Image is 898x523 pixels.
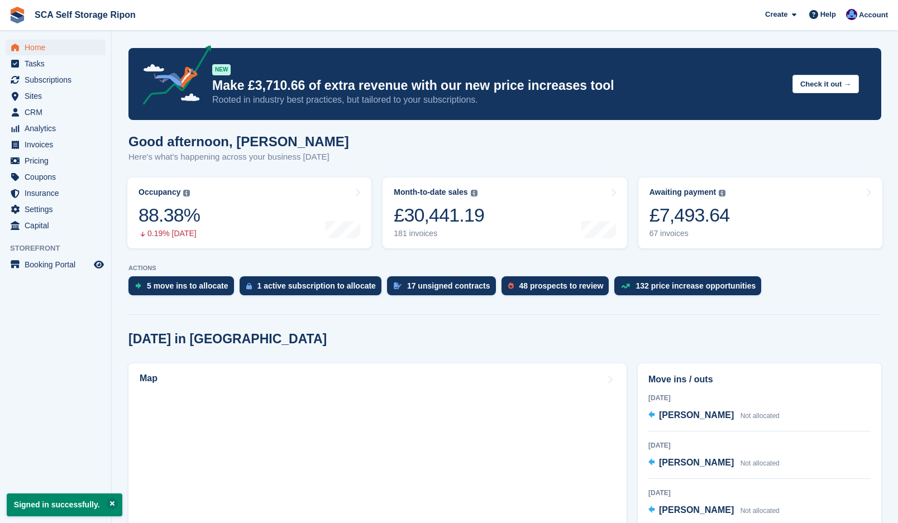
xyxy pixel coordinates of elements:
[138,229,200,238] div: 0.19% [DATE]
[383,177,627,248] a: Month-to-date sales £30,441.19 181 invoices
[128,332,327,347] h2: [DATE] in [GEOGRAPHIC_DATA]
[6,40,106,55] a: menu
[25,169,92,185] span: Coupons
[394,188,467,197] div: Month-to-date sales
[246,282,252,290] img: active_subscription_to_allocate_icon-d502201f5373d7db506a760aba3b589e785aa758c864c3986d89f69b8ff3...
[859,9,888,21] span: Account
[394,204,484,227] div: £30,441.19
[648,373,871,386] h2: Move ins / outs
[6,88,106,104] a: menu
[257,281,376,290] div: 1 active subscription to allocate
[765,9,787,20] span: Create
[387,276,501,301] a: 17 unsigned contracts
[394,229,484,238] div: 181 invoices
[648,456,780,471] a: [PERSON_NAME] Not allocated
[212,94,784,106] p: Rooted in industry best practices, but tailored to your subscriptions.
[7,493,122,516] p: Signed in successfully.
[501,276,615,301] a: 48 prospects to review
[6,121,106,136] a: menu
[25,201,92,217] span: Settings
[6,72,106,88] a: menu
[508,282,514,289] img: prospect-51fa495bee0391a8d652442698ab0144808aea92771e9ea1ae160a38d050c398.svg
[741,412,780,420] span: Not allocated
[820,9,836,20] span: Help
[92,258,106,271] a: Preview store
[25,88,92,104] span: Sites
[25,137,92,152] span: Invoices
[6,201,106,217] a: menu
[648,440,871,450] div: [DATE]
[621,284,630,289] img: price_increase_opportunities-93ffe204e8149a01c8c9dc8f82e8f89637d9d84a8eef4429ea346261dce0b2c0.svg
[741,507,780,515] span: Not allocated
[133,45,212,109] img: price-adjustments-announcement-icon-8257ccfd72463d97f412b2fc003d46551f7dbcb40ab6d574587a9cd5c0d94...
[519,281,604,290] div: 48 prospects to review
[638,177,882,248] a: Awaiting payment £7,493.64 67 invoices
[6,185,106,201] a: menu
[240,276,387,301] a: 1 active subscription to allocate
[128,276,240,301] a: 5 move ins to allocate
[6,257,106,272] a: menu
[9,7,26,23] img: stora-icon-8386f47178a22dfd0bd8f6a31ec36ba5ce8667c1dd55bd0f319d3a0aa187defe.svg
[25,218,92,233] span: Capital
[128,134,349,149] h1: Good afternoon, [PERSON_NAME]
[659,505,734,515] span: [PERSON_NAME]
[6,56,106,71] a: menu
[719,190,725,196] img: icon-info-grey-7440780725fd019a000dd9b08b2336e03edf1995a4989e88bcd33f0948082b44.svg
[6,153,106,169] a: menu
[183,190,190,196] img: icon-info-grey-7440780725fd019a000dd9b08b2336e03edf1995a4989e88bcd33f0948082b44.svg
[212,78,784,94] p: Make £3,710.66 of extra revenue with our new price increases tool
[648,488,871,498] div: [DATE]
[10,243,111,254] span: Storefront
[30,6,140,24] a: SCA Self Storage Ripon
[648,393,871,403] div: [DATE]
[792,75,859,93] button: Check it out →
[407,281,490,290] div: 17 unsigned contracts
[138,204,200,227] div: 88.38%
[471,190,477,196] img: icon-info-grey-7440780725fd019a000dd9b08b2336e03edf1995a4989e88bcd33f0948082b44.svg
[147,281,228,290] div: 5 move ins to allocate
[649,204,730,227] div: £7,493.64
[25,72,92,88] span: Subscriptions
[25,257,92,272] span: Booking Portal
[6,169,106,185] a: menu
[659,410,734,420] span: [PERSON_NAME]
[212,64,231,75] div: NEW
[649,188,717,197] div: Awaiting payment
[6,218,106,233] a: menu
[6,137,106,152] a: menu
[138,188,180,197] div: Occupancy
[135,282,141,289] img: move_ins_to_allocate_icon-fdf77a2bb77ea45bf5b3d319d69a93e2d87916cf1d5bf7949dd705db3b84f3ca.svg
[846,9,857,20] img: Sarah Race
[648,409,780,423] a: [PERSON_NAME] Not allocated
[394,282,402,289] img: contract_signature_icon-13c848040528278c33f63329250d36e43548de30e8caae1d1a13099fd9432cc5.svg
[127,177,371,248] a: Occupancy 88.38% 0.19% [DATE]
[614,276,767,301] a: 132 price increase opportunities
[25,40,92,55] span: Home
[25,104,92,120] span: CRM
[25,153,92,169] span: Pricing
[649,229,730,238] div: 67 invoices
[25,185,92,201] span: Insurance
[25,56,92,71] span: Tasks
[25,121,92,136] span: Analytics
[659,458,734,467] span: [PERSON_NAME]
[6,104,106,120] a: menu
[648,503,780,518] a: [PERSON_NAME] Not allocated
[741,459,780,467] span: Not allocated
[128,265,881,272] p: ACTIONS
[128,151,349,164] p: Here's what's happening across your business [DATE]
[636,281,756,290] div: 132 price increase opportunities
[140,373,157,383] h2: Map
